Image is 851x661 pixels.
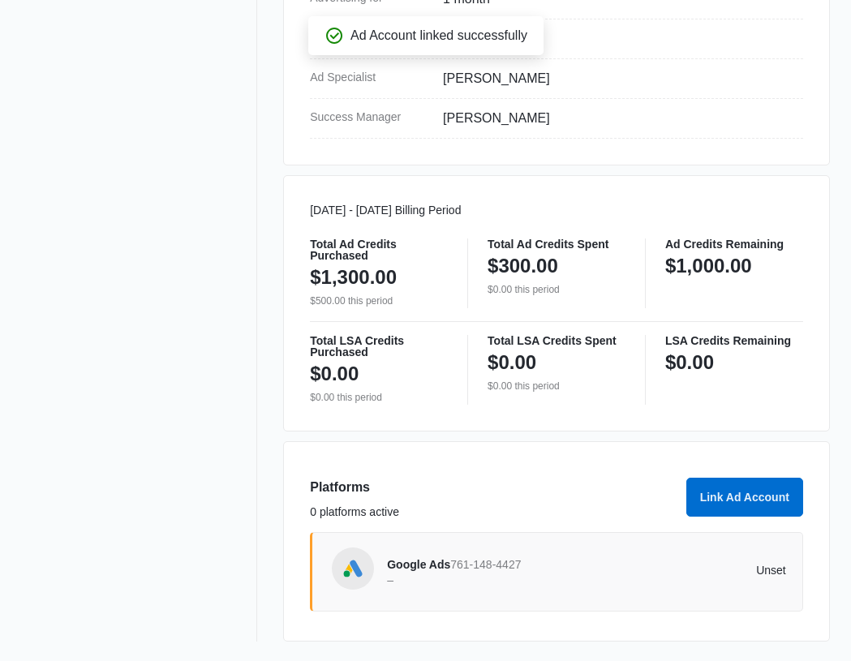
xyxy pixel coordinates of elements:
p: $0.00 this period [310,390,448,405]
p: Unset [587,564,786,576]
p: Total LSA Credits Spent [488,335,625,346]
p: Total LSA Credits Purchased [310,335,448,358]
dd: 0.4900 [443,29,790,49]
dd: [PERSON_NAME] [443,69,790,88]
span: Google Ads [387,558,450,571]
h3: Platforms [310,478,677,497]
p: $0.00 [665,350,714,376]
p: $1,000.00 [665,253,752,279]
p: [DATE] - [DATE] Billing Period [310,202,803,219]
p: $0.00 this period [488,379,625,393]
dt: Ad Specialist [310,69,430,86]
div: Success Manager[PERSON_NAME] [310,99,803,139]
img: Google Ads [341,556,365,581]
p: $500.00 this period [310,294,448,308]
p: Total Ad Credits Spent [488,238,625,250]
p: $1,300.00 [310,264,397,290]
p: LSA Credits Remaining [665,335,803,346]
div: Optimization Rate0.4900 [310,19,803,59]
dd: [PERSON_NAME] [443,109,790,128]
p: 0 platforms active [310,504,677,521]
button: Link Ad Account [686,478,803,517]
p: Ad Account linked successfully [350,26,527,45]
div: Ad Specialist[PERSON_NAME] [310,59,803,99]
p: $0.00 [310,361,359,387]
p: $0.00 [488,350,536,376]
a: Google AdsGoogle Ads761-148-4427–Unset [310,532,803,612]
dt: Success Manager [310,109,430,126]
p: Ad Credits Remaining [665,238,803,250]
p: $0.00 this period [488,282,625,297]
p: $300.00 [488,253,558,279]
p: – [387,574,587,586]
span: 761-148-4427 [450,558,521,571]
p: Total Ad Credits Purchased [310,238,448,261]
